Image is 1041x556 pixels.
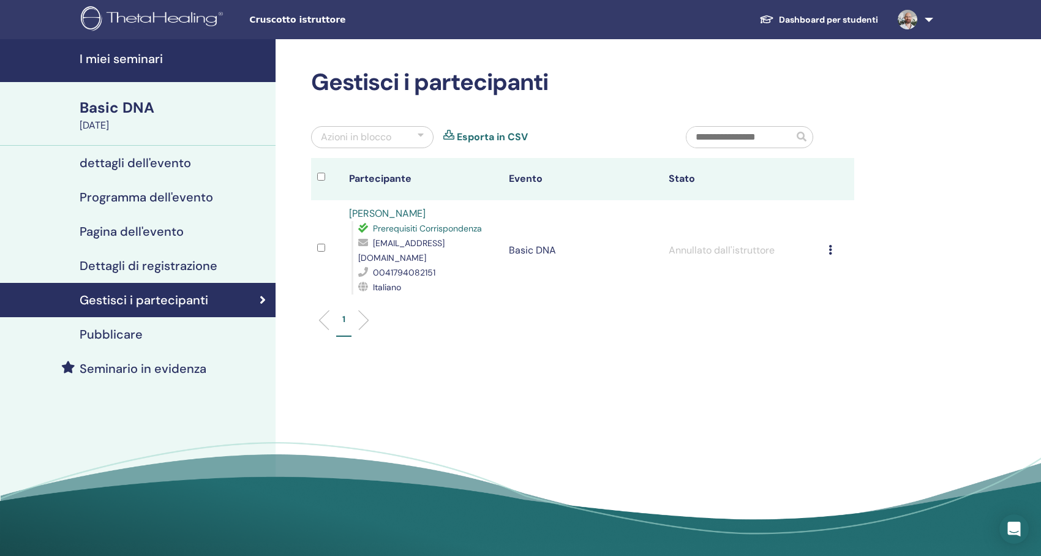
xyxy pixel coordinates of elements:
h4: Programma dell'evento [80,190,213,205]
a: Basic DNA[DATE] [72,97,276,133]
h4: dettagli dell'evento [80,156,191,170]
h4: Dettagli di registrazione [80,258,217,273]
h4: Gestisci i partecipanti [80,293,208,307]
th: Evento [503,158,663,200]
div: Basic DNA [80,97,268,118]
a: Esporta in CSV [457,130,528,145]
span: Prerequisiti Corrispondenza [373,223,482,234]
a: Dashboard per studenti [750,9,888,31]
span: Cruscotto istruttore [249,13,433,26]
p: 1 [342,313,345,326]
a: [PERSON_NAME] [349,207,426,220]
span: Italiano [373,282,401,293]
h4: Seminario in evidenza [80,361,206,376]
div: [DATE] [80,118,268,133]
h4: Pubblicare [80,327,143,342]
th: Partecipante [343,158,503,200]
img: logo.png [81,6,227,34]
h2: Gestisci i partecipanti [311,69,854,97]
div: Azioni in blocco [321,130,391,145]
img: graduation-cap-white.svg [759,14,774,24]
h4: Pagina dell'evento [80,224,184,239]
h4: I miei seminari [80,51,268,66]
span: [EMAIL_ADDRESS][DOMAIN_NAME] [358,238,445,263]
span: 0041794082151 [373,267,435,278]
th: Stato [663,158,822,200]
div: Open Intercom Messenger [999,514,1029,544]
img: default.jpg [898,10,917,29]
td: Basic DNA [503,200,663,301]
